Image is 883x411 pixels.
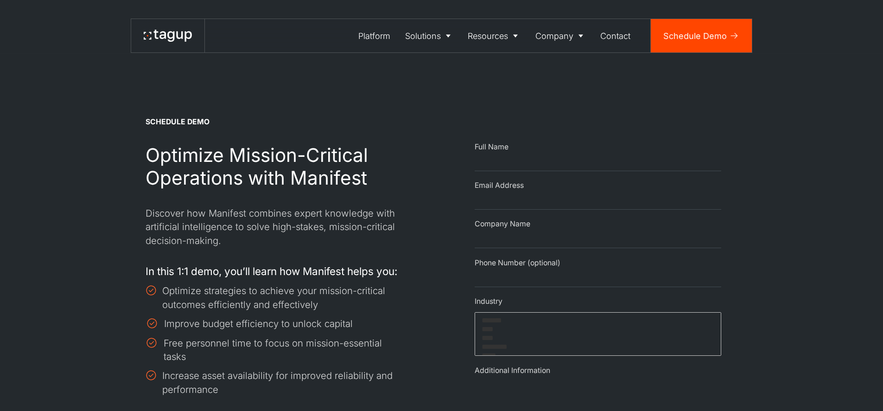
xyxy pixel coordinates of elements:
[146,264,397,279] p: In this 1:1 demo, you’ll learn how Manifest helps you:
[663,30,727,42] div: Schedule Demo
[351,19,398,52] a: Platform
[651,19,752,52] a: Schedule Demo
[146,206,425,247] p: Discover how Manifest combines expert knowledge with artificial intelligence to solve high-stakes...
[405,30,441,42] div: Solutions
[164,336,401,364] div: Free personnel time to focus on mission-essential tasks
[475,296,722,307] div: Industry
[475,258,722,268] div: Phone Number (optional)
[468,30,508,42] div: Resources
[475,180,722,191] div: Email Address
[162,369,401,396] div: Increase asset availability for improved reliability and performance
[535,30,573,42] div: Company
[475,366,722,376] div: Additional Information
[162,284,401,311] div: Optimize strategies to achieve your mission-critical outcomes efficiently and effectively
[146,117,210,127] div: SCHEDULE demo
[398,19,461,52] a: Solutions
[528,19,593,52] a: Company
[593,19,638,52] a: Contact
[475,219,722,229] div: Company Name
[475,142,722,152] div: Full Name
[358,30,390,42] div: Platform
[461,19,528,52] a: Resources
[164,317,353,330] div: Improve budget efficiency to unlock capital
[146,144,425,190] h2: Optimize Mission-Critical Operations with Manifest
[600,30,630,42] div: Contact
